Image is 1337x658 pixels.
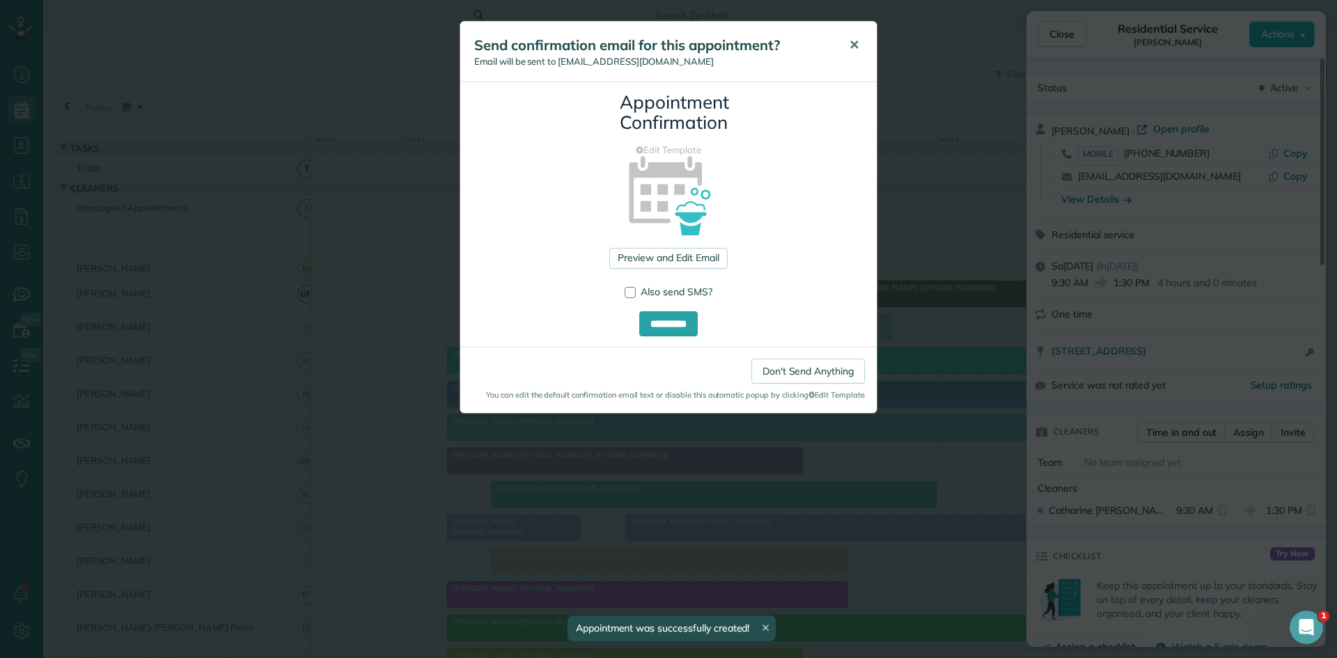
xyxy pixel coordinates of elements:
h5: Send confirmation email for this appointment? [474,36,829,55]
img: appointment_confirmation_icon-141e34405f88b12ade42628e8c248340957700ab75a12ae832a8710e9b578dc5.png [607,132,731,256]
span: ✕ [849,37,859,53]
div: Appointment was successfully created! [568,616,776,641]
span: Also send SMS? [641,285,712,298]
iframe: Intercom live chat [1290,611,1323,644]
span: Email will be sent to [EMAIL_ADDRESS][DOMAIN_NAME] [474,56,714,67]
a: Edit Template [471,143,866,157]
a: Don't Send Anything [751,359,865,384]
a: Preview and Edit Email [609,248,727,269]
span: 1 [1318,611,1329,622]
small: You can edit the default confirmation email text or disable this automatic popup by clicking Edit... [472,389,865,400]
h3: Appointment Confirmation [620,93,717,132]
